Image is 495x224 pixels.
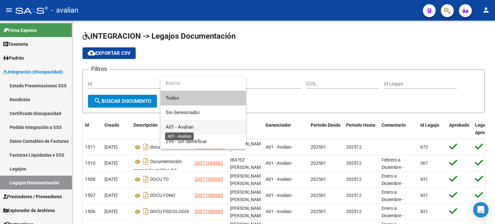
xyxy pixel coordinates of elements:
[166,124,194,130] span: A01 - Avalian
[160,76,244,91] input: dropdown search
[166,91,241,105] span: Todos
[166,110,200,115] span: Sin Gerenciador
[473,202,489,218] div: Open Intercom Messenger
[166,139,207,144] span: Z99 - Sin Identificar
